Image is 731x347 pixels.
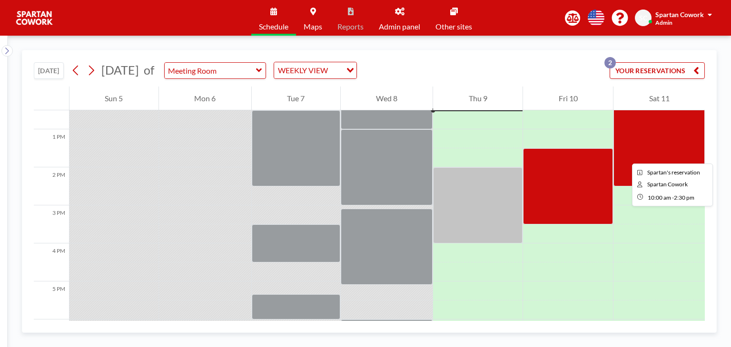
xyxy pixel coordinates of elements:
[331,64,341,77] input: Search for option
[34,62,64,79] button: [DATE]
[276,64,330,77] span: WEEKLY VIEW
[34,91,69,129] div: 12 PM
[34,167,69,205] div: 2 PM
[433,87,523,110] div: Thu 9
[34,205,69,243] div: 3 PM
[604,57,616,68] p: 2
[672,194,674,201] span: -
[435,23,472,30] span: Other sites
[304,23,322,30] span: Maps
[647,181,688,188] span: Spartan Cowork
[613,87,705,110] div: Sat 11
[523,87,613,110] div: Fri 10
[655,19,672,26] span: Admin
[69,87,158,110] div: Sun 5
[655,10,704,19] span: Spartan Cowork
[34,243,69,281] div: 4 PM
[259,23,288,30] span: Schedule
[252,87,340,110] div: Tue 7
[610,62,705,79] button: YOUR RESERVATIONS2
[34,281,69,319] div: 5 PM
[648,194,671,201] span: 10:00 AM
[159,87,251,110] div: Mon 6
[341,87,433,110] div: Wed 8
[15,9,53,28] img: organization-logo
[337,23,364,30] span: Reports
[274,62,356,78] div: Search for option
[34,129,69,167] div: 1 PM
[674,194,694,201] span: 2:30 PM
[101,63,139,77] span: [DATE]
[647,169,700,176] span: Spartan's reservation
[639,14,647,22] span: SC
[379,23,420,30] span: Admin panel
[144,63,154,77] span: of
[165,63,256,78] input: Meeting Room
